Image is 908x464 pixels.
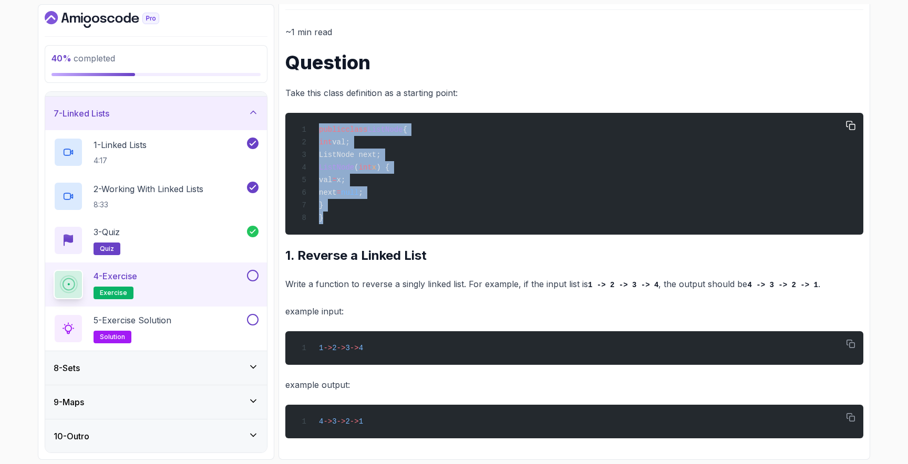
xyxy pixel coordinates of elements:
p: example output: [285,377,863,392]
code: 1 -> 2 -> 3 -> 4 [588,281,658,289]
span: 3 [332,417,336,426]
span: x; [337,176,346,184]
span: 4 [319,417,323,426]
span: -> [337,417,346,426]
h3: 7 - Linked Lists [54,107,109,120]
span: -> [337,344,346,352]
h3: 9 - Maps [54,396,84,408]
button: 1-Linked Lists4:17 [54,138,259,167]
span: { [403,125,407,134]
button: 4-Exerciseexercise [54,270,259,299]
p: ~1 min read [285,25,863,39]
p: 4 - Exercise [94,270,137,282]
span: next [319,188,337,197]
span: public [319,125,345,134]
span: ListNode next; [319,151,381,159]
h2: 1. Reverse a Linked List [285,247,863,264]
button: 8-Sets [45,351,267,385]
span: 40 % [51,53,71,64]
span: ListNode [319,163,354,172]
span: } [319,201,323,209]
p: 2 - Working With Linked Lists [94,183,203,195]
h3: 10 - Outro [54,430,89,442]
button: 5-Exercise Solutionsolution [54,314,259,343]
p: 5 - Exercise Solution [94,314,171,326]
span: 1 [359,417,363,426]
span: 2 [345,417,349,426]
code: 4 -> 3 -> 2 -> 1 [747,281,818,289]
h3: 8 - Sets [54,362,80,374]
span: val; [332,138,350,146]
h1: Question [285,52,863,73]
p: 1 - Linked Lists [94,139,147,151]
span: completed [51,53,115,64]
span: 3 [345,344,349,352]
a: Dashboard [45,11,183,28]
span: = [332,176,336,184]
span: ) { [376,163,389,172]
span: -> [350,344,359,352]
p: 3 - Quiz [94,226,120,238]
span: } [319,214,323,222]
p: Take this class definition as a starting point: [285,86,863,100]
span: ( [354,163,358,172]
span: ; [359,188,363,197]
span: int [359,163,372,172]
span: quiz [100,245,114,253]
span: -> [323,417,332,426]
button: 3-Quizquiz [54,226,259,255]
span: x [372,163,376,172]
span: -> [350,417,359,426]
button: 2-Working With Linked Lists8:33 [54,182,259,211]
span: class [345,125,367,134]
button: 7-Linked Lists [45,97,267,130]
span: 2 [332,344,336,352]
span: = [337,188,341,197]
p: example input: [285,304,863,319]
p: 4:17 [94,155,147,166]
p: Write a function to reverse a singly linked list. For example, if the input list is , the output ... [285,277,863,292]
span: solution [100,333,125,341]
span: exercise [100,289,127,297]
span: 4 [359,344,363,352]
span: 1 [319,344,323,352]
span: val [319,176,332,184]
span: int [319,138,332,146]
button: 9-Maps [45,385,267,419]
span: ListNode [367,125,403,134]
span: null [341,188,359,197]
span: -> [323,344,332,352]
button: 10-Outro [45,419,267,453]
p: 8:33 [94,199,203,210]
